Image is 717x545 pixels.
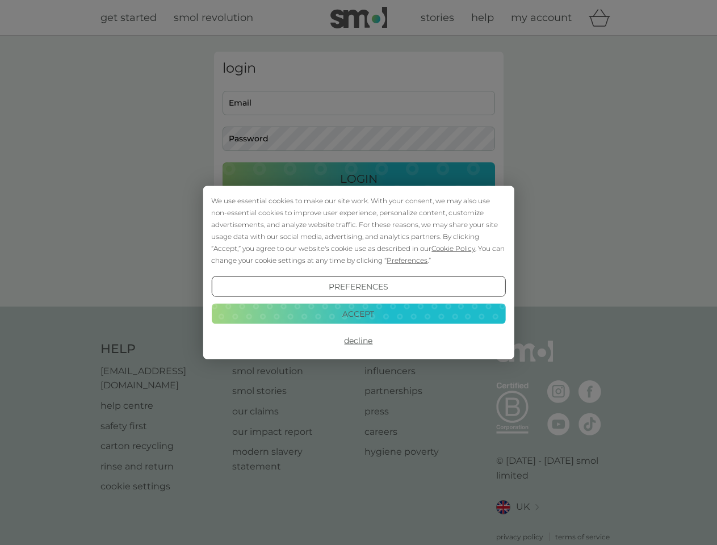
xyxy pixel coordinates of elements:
[387,256,427,265] span: Preferences
[211,303,505,324] button: Accept
[211,330,505,351] button: Decline
[431,244,475,253] span: Cookie Policy
[211,195,505,266] div: We use essential cookies to make our site work. With your consent, we may also use non-essential ...
[211,276,505,297] button: Preferences
[203,186,514,359] div: Cookie Consent Prompt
